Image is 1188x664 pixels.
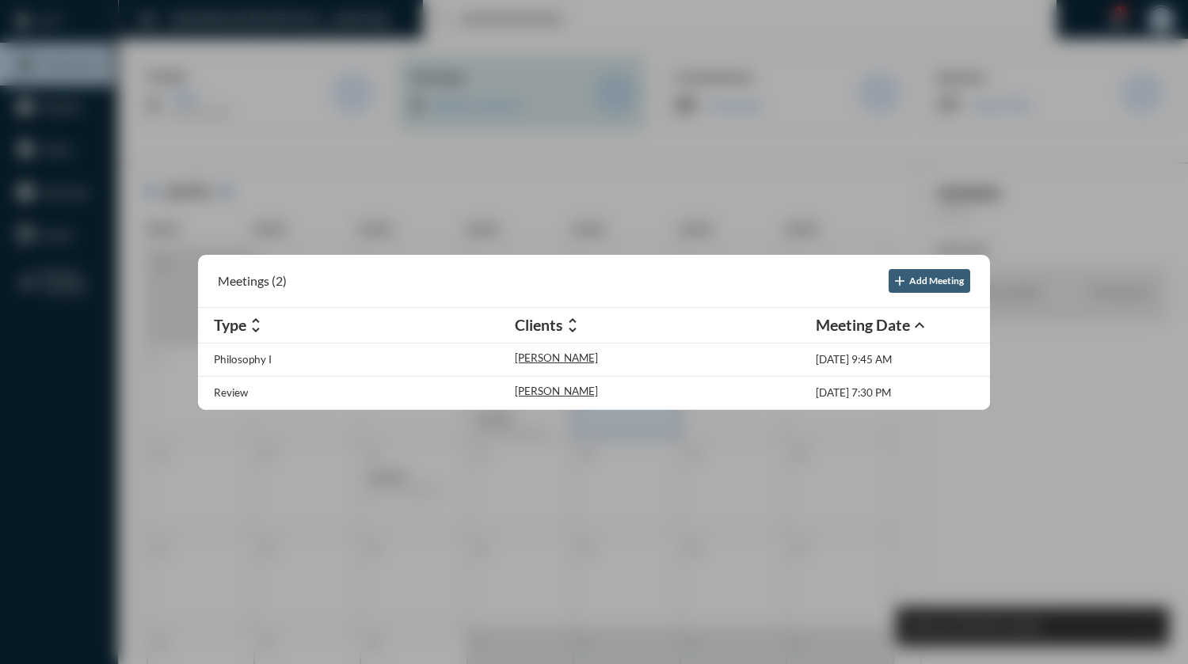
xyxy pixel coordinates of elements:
p: [PERSON_NAME] [515,385,598,397]
button: Add Meeting [889,269,970,293]
p: [DATE] 7:30 PM [816,386,891,399]
p: Philosophy I [214,353,272,366]
p: [PERSON_NAME] [515,351,598,364]
h2: Meetings (2) [218,273,287,288]
mat-icon: expand_less [910,316,929,335]
h2: Meeting Date [816,316,910,334]
mat-icon: unfold_more [563,316,582,335]
h2: Type [214,316,246,334]
mat-icon: unfold_more [246,316,265,335]
p: Review [214,386,248,399]
p: [DATE] 9:45 AM [816,353,892,366]
h2: Clients [515,316,563,334]
mat-icon: add [892,273,908,289]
